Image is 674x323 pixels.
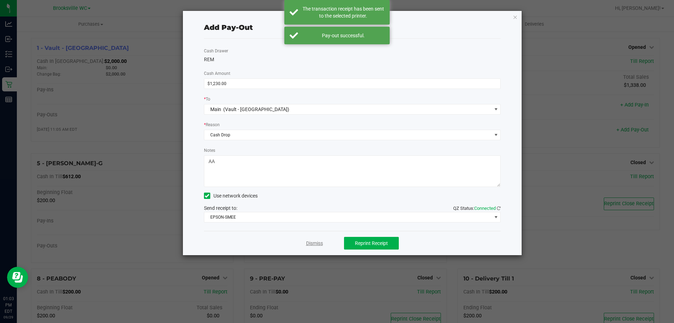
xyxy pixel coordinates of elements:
[204,56,501,63] div: REM
[204,122,220,128] label: Reason
[7,267,28,288] iframe: Resource center
[204,48,228,54] label: Cash Drawer
[223,106,289,112] span: (Vault - [GEOGRAPHIC_DATA])
[204,192,258,200] label: Use network devices
[204,22,253,33] div: Add Pay-Out
[355,240,388,246] span: Reprint Receipt
[453,206,501,211] span: QZ Status:
[204,147,215,154] label: Notes
[204,96,210,102] label: To
[344,237,399,250] button: Reprint Receipt
[474,206,496,211] span: Connected
[204,212,492,222] span: EPSON-SMEE
[204,71,230,76] span: Cash Amount
[302,32,384,39] div: Pay-out successful.
[204,130,492,140] span: Cash Drop
[302,5,384,19] div: The transaction receipt has been sent to the selected printer.
[306,240,323,247] a: Dismiss
[204,205,237,211] span: Send receipt to:
[210,106,221,112] span: Main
